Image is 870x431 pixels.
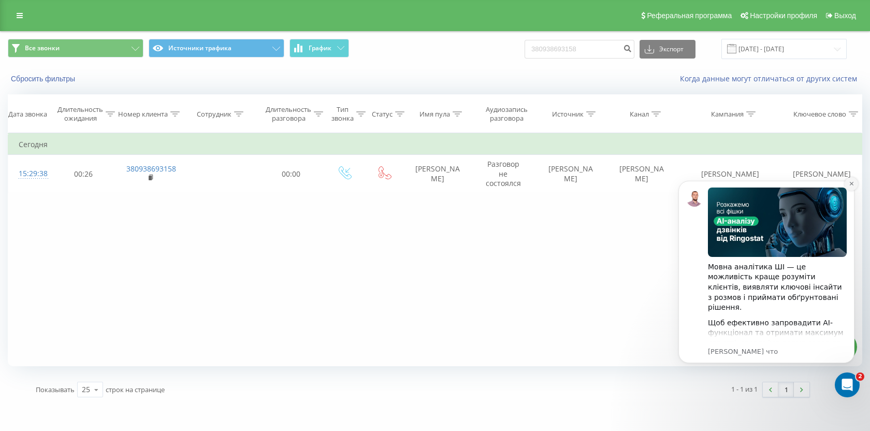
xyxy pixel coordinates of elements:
td: 00:00 [258,155,324,193]
div: Дата звонка [8,110,47,119]
button: Источники трафика [149,39,284,58]
iframe: Intercom live chat [835,372,860,397]
div: Длительность ожидания [57,105,103,123]
td: [PERSON_NAME] [606,155,677,193]
a: Когда данные могут отличаться от других систем [680,74,862,83]
span: строк на странице [106,385,165,394]
div: Статус [372,110,393,119]
td: Сегодня [8,134,862,155]
button: График [289,39,349,58]
a: 380938693158 [126,164,176,174]
div: Номер клиента [118,110,168,119]
iframe: Intercom notifications сообщение [663,165,870,403]
div: 15:29:38 [19,164,40,184]
div: Длительность разговора [266,105,311,123]
td: [PERSON_NAME] [403,155,472,193]
td: [PERSON_NAME] [782,155,862,193]
span: Разговор не состоялся [486,159,521,188]
button: Все звонки [8,39,143,58]
span: Показывать [36,385,75,394]
td: 00:26 [50,155,116,193]
div: Источник [552,110,584,119]
input: Поиск по номеру [525,40,634,59]
span: Реферальная программа [647,11,732,20]
span: График [309,45,331,52]
button: Экспорт [640,40,695,59]
button: Сбросить фильтры [8,74,80,83]
div: Ключевое слово [793,110,846,119]
div: Аудиозапись разговора [481,105,532,123]
div: Канал [630,110,649,119]
div: Сотрудник [197,110,231,119]
td: [PERSON_NAME] [535,155,606,193]
span: 2 [856,372,864,381]
span: Все звонки [25,44,60,52]
span: Настройки профиля [750,11,817,20]
span: Выход [834,11,856,20]
div: Кампания [711,110,744,119]
div: 25 [82,384,90,395]
div: Тип звонка [331,105,354,123]
td: [PERSON_NAME] [677,155,783,193]
div: Имя пула [419,110,450,119]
